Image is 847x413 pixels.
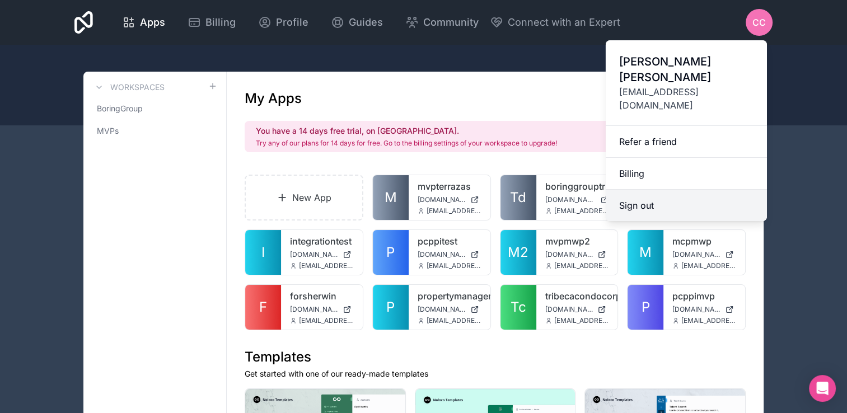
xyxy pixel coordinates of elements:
a: Profile [249,10,317,35]
span: M [639,243,652,261]
span: [DOMAIN_NAME] [290,305,338,314]
span: I [261,243,265,261]
a: [DOMAIN_NAME] [672,305,736,314]
span: Billing [205,15,236,30]
span: Profile [276,15,308,30]
span: [EMAIL_ADDRESS][DOMAIN_NAME] [681,261,736,270]
a: I [245,230,281,275]
span: [PERSON_NAME] [PERSON_NAME] [619,54,754,85]
span: P [386,243,395,261]
a: [DOMAIN_NAME] [418,305,481,314]
button: Sign out [606,190,767,221]
span: P [386,298,395,316]
a: pcppimvp [672,289,736,303]
span: P [642,298,650,316]
a: Tc [500,285,536,330]
h1: My Apps [245,90,302,107]
span: [DOMAIN_NAME] [290,250,338,259]
span: [EMAIL_ADDRESS][DOMAIN_NAME] [427,316,481,325]
span: [DOMAIN_NAME] [545,250,593,259]
p: Try any of our plans for 14 days for free. Go to the billing settings of your workspace to upgrade! [256,139,557,148]
a: Apps [113,10,174,35]
a: pcppitest [418,234,481,248]
a: M2 [500,230,536,275]
a: M [373,175,409,220]
a: [DOMAIN_NAME] [545,195,609,204]
h3: Workspaces [110,82,165,93]
span: [EMAIL_ADDRESS][DOMAIN_NAME] [427,261,481,270]
a: [DOMAIN_NAME] [418,250,481,259]
span: BoringGroup [97,103,143,114]
a: [DOMAIN_NAME] [672,250,736,259]
span: [DOMAIN_NAME] [418,250,466,259]
span: [EMAIL_ADDRESS][DOMAIN_NAME] [554,261,609,270]
a: mvpmwp2 [545,234,609,248]
a: P [373,230,409,275]
a: New App [245,175,363,220]
a: forsherwin [290,289,354,303]
a: [DOMAIN_NAME] [290,305,354,314]
span: [EMAIL_ADDRESS][DOMAIN_NAME] [554,206,609,215]
span: [DOMAIN_NAME] [418,195,466,204]
a: [DOMAIN_NAME] [418,195,481,204]
span: [EMAIL_ADDRESS][DOMAIN_NAME] [619,85,754,112]
a: Community [396,10,488,35]
span: [EMAIL_ADDRESS][DOMAIN_NAME] [299,316,354,325]
a: integrationtest [290,234,354,248]
span: [EMAIL_ADDRESS][DOMAIN_NAME] [554,316,609,325]
a: BoringGroup [92,98,217,119]
span: Td [510,189,526,206]
a: M [628,230,663,275]
span: F [259,298,267,316]
span: Guides [349,15,383,30]
a: P [628,285,663,330]
a: Billing [606,158,767,190]
div: Open Intercom Messenger [809,375,836,402]
span: Apps [140,15,165,30]
a: Td [500,175,536,220]
span: M2 [508,243,528,261]
span: CC [752,16,766,29]
span: [DOMAIN_NAME] [672,305,720,314]
a: [DOMAIN_NAME] [290,250,354,259]
h1: Templates [245,348,746,366]
h2: You have a 14 days free trial, on [GEOGRAPHIC_DATA]. [256,125,557,137]
a: propertymanagementssssssss [418,289,481,303]
a: [DOMAIN_NAME] [545,305,609,314]
span: [DOMAIN_NAME] [418,305,466,314]
button: Connect with an Expert [490,15,620,30]
span: M [385,189,397,206]
a: Refer a friend [606,126,767,158]
span: [DOMAIN_NAME] [672,250,720,259]
span: [EMAIL_ADDRESS][DOMAIN_NAME] [427,206,481,215]
a: tribecacondocorp [545,289,609,303]
span: [DOMAIN_NAME] [545,195,596,204]
p: Get started with one of our ready-made templates [245,368,746,379]
a: Billing [179,10,245,35]
a: P [373,285,409,330]
a: [DOMAIN_NAME] [545,250,609,259]
a: Guides [322,10,392,35]
span: [EMAIL_ADDRESS][DOMAIN_NAME] [299,261,354,270]
a: Workspaces [92,81,165,94]
a: F [245,285,281,330]
a: boringgrouptribeca [545,180,609,193]
a: mcpmwp [672,234,736,248]
span: [EMAIL_ADDRESS][DOMAIN_NAME] [681,316,736,325]
a: mvpterrazas [418,180,481,193]
span: Connect with an Expert [508,15,620,30]
span: Community [423,15,479,30]
span: [DOMAIN_NAME] [545,305,593,314]
a: MVPs [92,121,217,141]
span: Tc [511,298,526,316]
span: MVPs [97,125,119,137]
